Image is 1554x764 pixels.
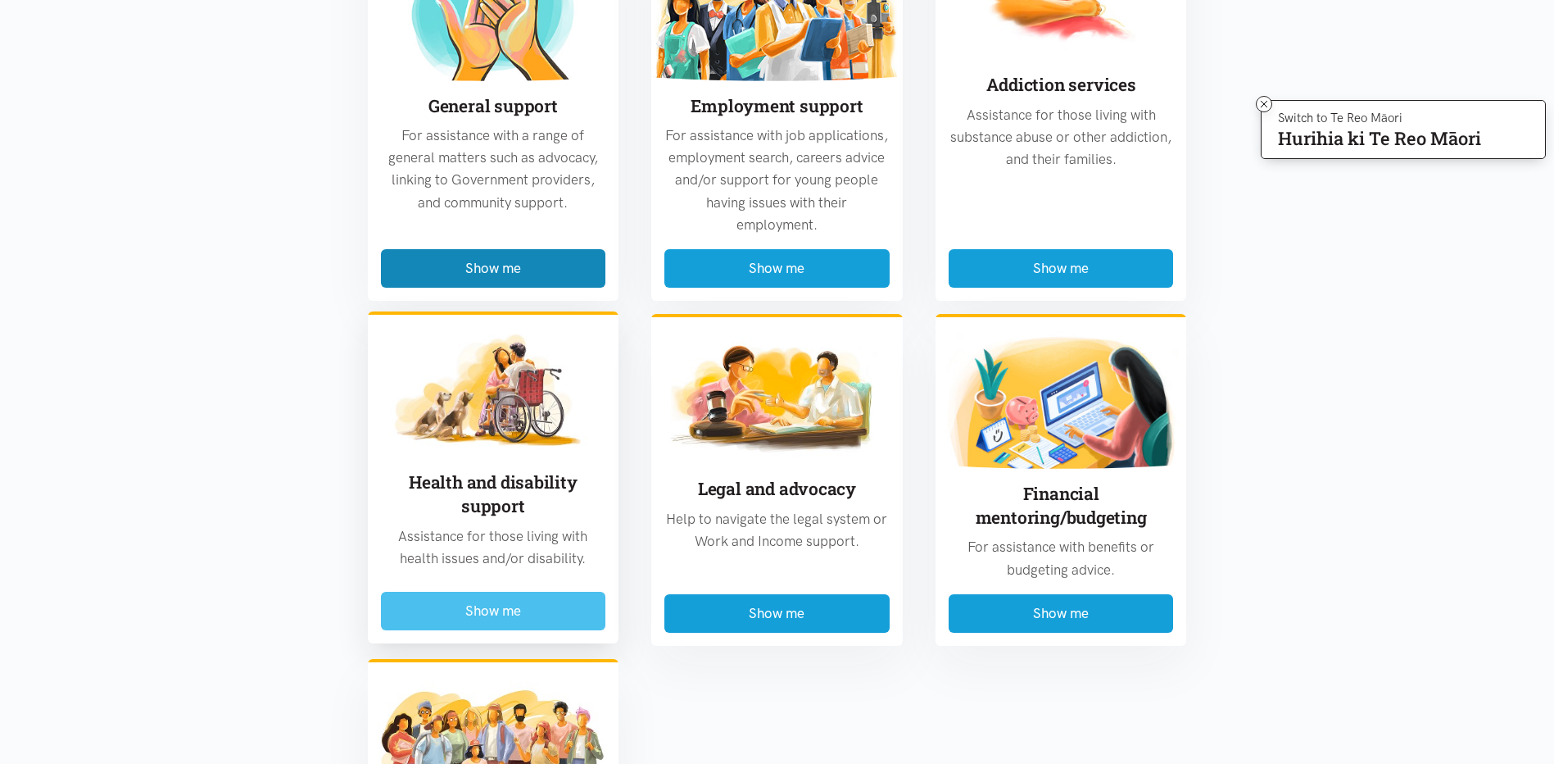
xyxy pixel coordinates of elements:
[381,592,606,630] button: Show me
[381,125,606,214] p: For assistance with a range of general matters such as advocacy, linking to Government providers,...
[949,104,1174,171] p: Assistance for those living with substance abuse or other addiction, and their families.
[1278,113,1481,123] p: Switch to Te Reo Māori
[949,536,1174,580] p: For assistance with benefits or budgeting advice.
[664,94,890,118] h3: Employment support
[949,73,1174,97] h3: Addiction services
[381,94,606,118] h3: General support
[381,249,606,288] button: Show me
[664,594,890,633] button: Show me
[949,249,1174,288] button: Show me
[1278,131,1481,146] p: Hurihia ki Te Reo Māori
[949,482,1174,530] h3: Financial mentoring/budgeting
[381,471,606,519] h3: Health and disability support
[664,125,890,236] p: For assistance with job applications, employment search, careers advice and/or support for young ...
[664,508,890,553] p: Help to navigate the legal system or Work and Income support.
[381,525,606,570] p: Assistance for those living with health issues and/or disability.
[664,249,890,288] button: Show me
[664,477,890,501] h3: Legal and advocacy
[949,594,1174,633] button: Show me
